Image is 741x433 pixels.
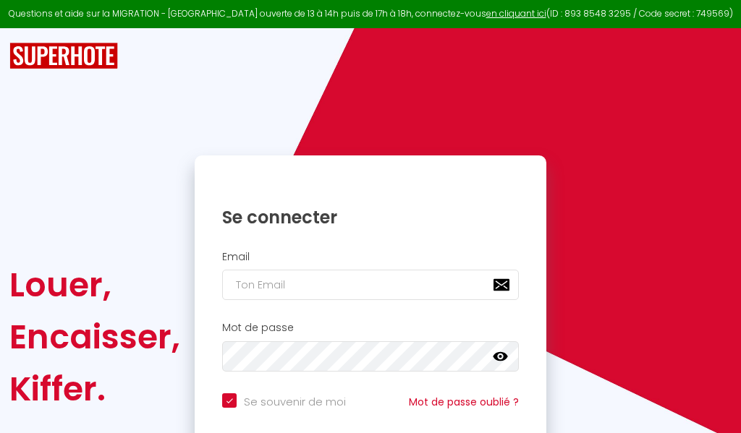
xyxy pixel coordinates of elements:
a: en cliquant ici [486,7,546,20]
img: SuperHote logo [9,43,118,69]
div: Kiffer. [9,363,180,415]
a: Mot de passe oublié ? [409,395,519,409]
div: Louer, [9,259,180,311]
h2: Email [222,251,519,263]
h2: Mot de passe [222,322,519,334]
h1: Se connecter [222,206,519,228]
div: Encaisser, [9,311,180,363]
input: Ton Email [222,270,519,300]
